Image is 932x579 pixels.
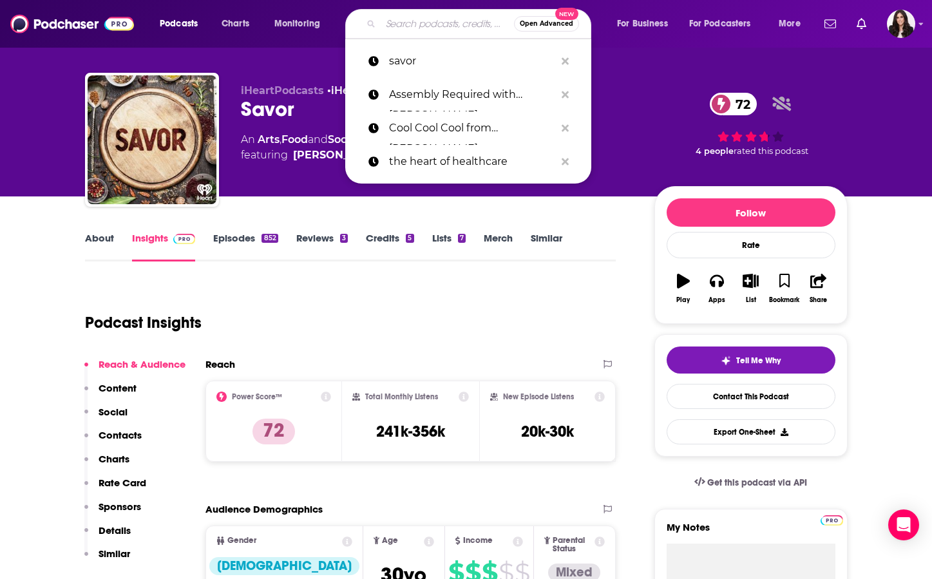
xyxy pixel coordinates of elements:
a: the heart of healthcare [345,145,591,178]
button: Similar [84,547,130,571]
div: Share [810,296,827,304]
span: rated this podcast [734,146,808,156]
span: and [308,133,328,146]
span: 4 people [696,146,734,156]
div: 3 [340,234,348,243]
h2: Audience Demographics [205,503,323,515]
a: InsightsPodchaser Pro [132,232,196,261]
span: Tell Me Why [736,356,781,366]
span: , [280,133,281,146]
a: Food [281,133,308,146]
span: featuring [241,147,508,163]
span: Gender [227,536,256,545]
span: Get this podcast via API [707,477,807,488]
p: Details [99,524,131,536]
button: Open AdvancedNew [514,16,579,32]
button: Contacts [84,429,142,453]
a: Pro website [821,513,843,526]
img: Podchaser Pro [173,234,196,244]
h2: Reach [205,358,235,370]
p: Social [99,406,128,418]
p: Cool Cool Cool from Liz Culley [389,111,555,145]
span: Open Advanced [520,21,573,27]
button: Show profile menu [887,10,915,38]
h1: Podcast Insights [85,313,202,332]
div: List [746,296,756,304]
button: Follow [667,198,835,227]
a: Cool Cool Cool from [PERSON_NAME] [345,111,591,145]
button: Play [667,265,700,312]
img: Podchaser Pro [821,515,843,526]
button: Export One-Sheet [667,419,835,444]
p: savor [389,44,555,78]
button: Reach & Audience [84,358,185,382]
p: Content [99,382,137,394]
a: Lists7 [432,232,466,261]
div: Apps [709,296,725,304]
p: Sponsors [99,500,141,513]
p: Charts [99,453,129,465]
img: tell me why sparkle [721,356,731,366]
p: Contacts [99,429,142,441]
button: Sponsors [84,500,141,524]
a: Get this podcast via API [684,467,818,498]
span: For Business [617,15,668,33]
button: Bookmark [768,265,801,312]
a: Show notifications dropdown [851,13,871,35]
button: Content [84,382,137,406]
h3: 241k-356k [376,422,445,441]
button: open menu [681,14,770,34]
button: tell me why sparkleTell Me Why [667,346,835,374]
div: 5 [406,234,414,243]
button: Details [84,524,131,548]
button: Charts [84,453,129,477]
a: Podchaser - Follow, Share and Rate Podcasts [10,12,134,36]
h2: Power Score™ [232,392,282,401]
span: Parental Status [553,536,593,553]
a: Anney Reese [293,147,385,163]
a: savor [345,44,591,78]
a: Similar [531,232,562,261]
button: open menu [770,14,817,34]
div: Bookmark [769,296,799,304]
a: Assembly Required with [PERSON_NAME] [345,78,591,111]
p: Similar [99,547,130,560]
div: Search podcasts, credits, & more... [357,9,604,39]
div: Rate [667,232,835,258]
span: Podcasts [160,15,198,33]
span: Age [382,536,398,545]
a: Contact This Podcast [667,384,835,409]
div: 7 [458,234,466,243]
p: Assembly Required with Stacey Abrams [389,78,555,111]
button: List [734,265,767,312]
p: 72 [252,419,295,444]
span: For Podcasters [689,15,751,33]
img: Savor [88,75,216,204]
label: My Notes [667,521,835,544]
a: 72 [710,93,757,115]
a: Charts [213,14,257,34]
p: Rate Card [99,477,146,489]
h2: New Episode Listens [503,392,574,401]
span: 72 [723,93,757,115]
h3: 20k-30k [521,422,574,441]
span: iHeartPodcasts [241,84,324,97]
button: Social [84,406,128,430]
h2: Total Monthly Listens [365,392,438,401]
div: Open Intercom Messenger [888,509,919,540]
a: Society [328,133,366,146]
div: [DEMOGRAPHIC_DATA] [209,557,359,575]
span: Charts [222,15,249,33]
a: About [85,232,114,261]
p: Reach & Audience [99,358,185,370]
a: iHeartRadio [331,84,395,97]
a: Merch [484,232,513,261]
a: Episodes852 [213,232,278,261]
div: An podcast [241,132,508,163]
p: the heart of healthcare [389,145,555,178]
button: open menu [265,14,337,34]
div: Play [676,296,690,304]
button: Share [801,265,835,312]
button: open menu [608,14,684,34]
